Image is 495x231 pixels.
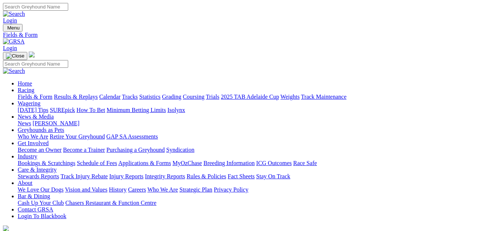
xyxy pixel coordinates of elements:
a: Wagering [18,100,41,106]
a: Vision and Values [65,186,107,193]
a: Fields & Form [3,32,492,38]
a: Calendar [99,94,121,100]
a: Grading [162,94,181,100]
div: Care & Integrity [18,173,492,180]
a: Track Injury Rebate [60,173,108,179]
a: Racing [18,87,34,93]
a: Greyhounds as Pets [18,127,64,133]
a: MyOzChase [172,160,202,166]
a: Coursing [183,94,205,100]
a: Stewards Reports [18,173,59,179]
input: Search [3,60,68,68]
a: About [18,180,32,186]
a: Breeding Information [203,160,255,166]
a: Chasers Restaurant & Function Centre [65,200,156,206]
a: Minimum Betting Limits [107,107,166,113]
div: Bar & Dining [18,200,492,206]
div: Racing [18,94,492,100]
a: Login To Blackbook [18,213,66,219]
a: Tracks [122,94,138,100]
a: Schedule of Fees [77,160,117,166]
div: Get Involved [18,147,492,153]
a: Integrity Reports [145,173,185,179]
a: Care & Integrity [18,167,57,173]
a: Bar & Dining [18,193,50,199]
img: Search [3,68,25,74]
a: Rules & Policies [187,173,226,179]
img: GRSA [3,38,25,45]
a: Login [3,17,17,24]
a: Become a Trainer [63,147,105,153]
span: Menu [7,25,20,31]
a: History [109,186,126,193]
a: Who We Are [147,186,178,193]
button: Toggle navigation [3,24,22,32]
div: News & Media [18,120,492,127]
div: Industry [18,160,492,167]
a: Statistics [139,94,161,100]
a: We Love Our Dogs [18,186,63,193]
a: Trials [206,94,219,100]
a: SUREpick [50,107,75,113]
input: Search [3,3,68,11]
a: ICG Outcomes [256,160,292,166]
a: [PERSON_NAME] [32,120,79,126]
a: Fields & Form [18,94,52,100]
a: Who We Are [18,133,48,140]
button: Toggle navigation [3,52,27,60]
a: Stay On Track [256,173,290,179]
a: News & Media [18,113,54,120]
a: Get Involved [18,140,49,146]
div: About [18,186,492,193]
a: News [18,120,31,126]
a: Fact Sheets [228,173,255,179]
a: Cash Up Your Club [18,200,64,206]
a: Contact GRSA [18,206,53,213]
a: GAP SA Assessments [107,133,158,140]
a: How To Bet [77,107,105,113]
a: Isolynx [167,107,185,113]
a: Purchasing a Greyhound [107,147,165,153]
a: Results & Replays [54,94,98,100]
a: Track Maintenance [301,94,346,100]
a: Syndication [166,147,194,153]
div: Wagering [18,107,492,113]
a: Industry [18,153,37,160]
a: Login [3,45,17,51]
a: Home [18,80,32,87]
a: [DATE] Tips [18,107,48,113]
a: Strategic Plan [179,186,212,193]
a: Race Safe [293,160,317,166]
img: Search [3,11,25,17]
a: Bookings & Scratchings [18,160,75,166]
a: Careers [128,186,146,193]
a: Injury Reports [109,173,143,179]
a: 2025 TAB Adelaide Cup [221,94,279,100]
a: Become an Owner [18,147,62,153]
div: Greyhounds as Pets [18,133,492,140]
img: Close [6,53,24,59]
a: Weights [280,94,300,100]
a: Applications & Forms [118,160,171,166]
a: Privacy Policy [214,186,248,193]
a: Retire Your Greyhound [50,133,105,140]
img: logo-grsa-white.png [29,52,35,57]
